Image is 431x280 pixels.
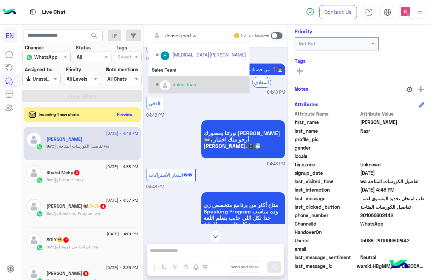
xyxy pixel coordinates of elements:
[100,204,106,209] span: 4
[360,153,425,160] span: null
[74,170,79,175] span: 6
[360,127,425,134] span: Nasr
[267,161,285,167] span: 04:48 PM
[46,203,106,209] h5: Elham Refaat🦋✨✨
[295,161,359,168] span: timezone
[36,210,43,217] img: WhatsApp
[362,5,375,19] a: tab
[295,245,359,252] span: email
[149,101,160,106] span: الدقى
[360,195,425,202] span: طب امتحان تحديد المستوى اعملو امتي + لو عايزه ابقي اقسط ادفع كام في الأول
[401,7,410,16] img: userImage
[295,127,359,134] span: last_name
[295,101,319,107] h6: Attributes
[295,212,359,219] span: phone_number
[46,271,89,276] h5: رضامحمد
[241,33,269,38] small: Human Handover
[26,233,41,248] img: defaultAdmin.png
[416,8,424,16] img: profile
[295,220,359,227] span: ChannelId
[295,203,359,210] span: last_clicked_button
[360,110,425,117] span: Attribute Value
[295,136,359,143] span: profile_pic
[360,237,425,244] span: 15089_201066802442
[46,211,53,216] span: Bot
[295,186,359,193] span: last_interaction
[295,178,359,185] span: last_visited_flow
[53,244,98,249] span: : الدراسة فى فروعنا wa
[146,184,164,189] span: 04:48 PM
[384,8,391,16] img: tab
[25,66,53,73] label: Assigned to:
[360,169,425,176] span: 2025-08-24T13:40:38.421Z
[360,212,425,219] span: 201066802442
[295,119,359,126] span: first_name
[53,144,109,149] span: : تفاصيل الكورسات المتاحة wa
[172,81,198,88] div: Sales Team
[26,165,41,181] img: defaultAdmin.png
[295,58,424,64] h6: Tags
[360,178,425,185] span: تفاصيل الكورسات المتاحة wa
[295,169,359,176] span: signup_date
[46,177,53,182] span: Bot
[319,5,357,19] a: Contact Us
[83,271,89,276] span: 9
[106,66,138,73] label: Note mentions
[3,28,17,43] div: EN
[204,130,283,149] span: نورتنا بحضورك [PERSON_NAME] 👐، أرجو منك اختيار [PERSON_NAME].🗄️📇
[146,56,164,61] span: 04:48 PM
[149,172,193,178] span: اسعار الأشتراكات��
[106,130,138,136] span: [DATE] - 4:48 PM
[114,110,136,119] button: Preview
[306,8,314,16] img: spinner
[25,44,44,51] label: Channel:
[3,5,16,19] img: Logo
[106,197,138,203] span: [DATE] - 4:37 PM
[90,32,98,40] span: search
[36,144,43,150] img: WhatsApp
[407,87,412,92] img: notes
[86,30,103,44] button: search
[46,136,82,142] h5: Rana Nasr
[295,254,359,261] span: last_message_sentiment
[360,119,425,126] span: Rana
[42,8,66,17] p: Live Chat
[360,203,425,210] span: تفاصيل الكورسات المتاحة
[267,89,285,96] span: 04:48 PM
[66,66,81,73] label: Priority
[360,144,425,151] span: null
[63,237,69,243] span: 7
[295,195,359,202] span: last_message
[107,231,138,237] span: [DATE] - 4:01 PM
[252,77,271,87] div: المعادى
[295,263,356,270] span: last_message_id
[360,161,425,168] span: Unknown
[29,8,37,16] img: tab
[39,112,79,118] span: Incoming 1 new chats
[46,244,53,249] span: Bot
[360,254,425,261] span: 0
[295,110,359,117] span: Attribute Name
[360,186,425,193] span: 2025-08-24T13:48:43.73Z
[106,164,138,170] span: [DATE] - 4:38 PM
[360,245,425,252] span: null
[148,43,250,93] ng-dropdown-panel: Options list
[53,211,100,216] span: : Speaking Program wa
[295,86,308,92] h6: Notes
[172,51,246,58] div: [MEDICAL_DATA][PERSON_NAME]
[295,153,359,160] span: locale
[295,28,312,34] h6: Priority
[146,113,164,118] span: 04:48 PM
[26,199,41,214] img: defaultAdmin.png
[295,237,359,244] span: UserId
[106,265,138,271] span: [DATE] - 3:39 PM
[46,170,80,175] h5: Shahd Meky
[418,86,424,92] img: add
[53,177,84,182] span: : Default reply
[26,132,41,147] img: defaultAdmin.png
[295,229,359,236] span: HandoverOn
[46,237,69,243] h5: SOLY☺️
[357,263,424,270] span: wamid.HBgMMjAxMDY2ODAyNDQyFQIAEhggNThEQUM1MEExNzhEOThENTQzRUU4MkE3ODg1MEQxNzAA
[46,144,53,149] span: Bot
[161,51,169,60] img: ACg8ocI6MlsIVUV_bq7ynHKXRHAHHf_eEJuK8wzlPyPcd5DXp5YqWA=s96-c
